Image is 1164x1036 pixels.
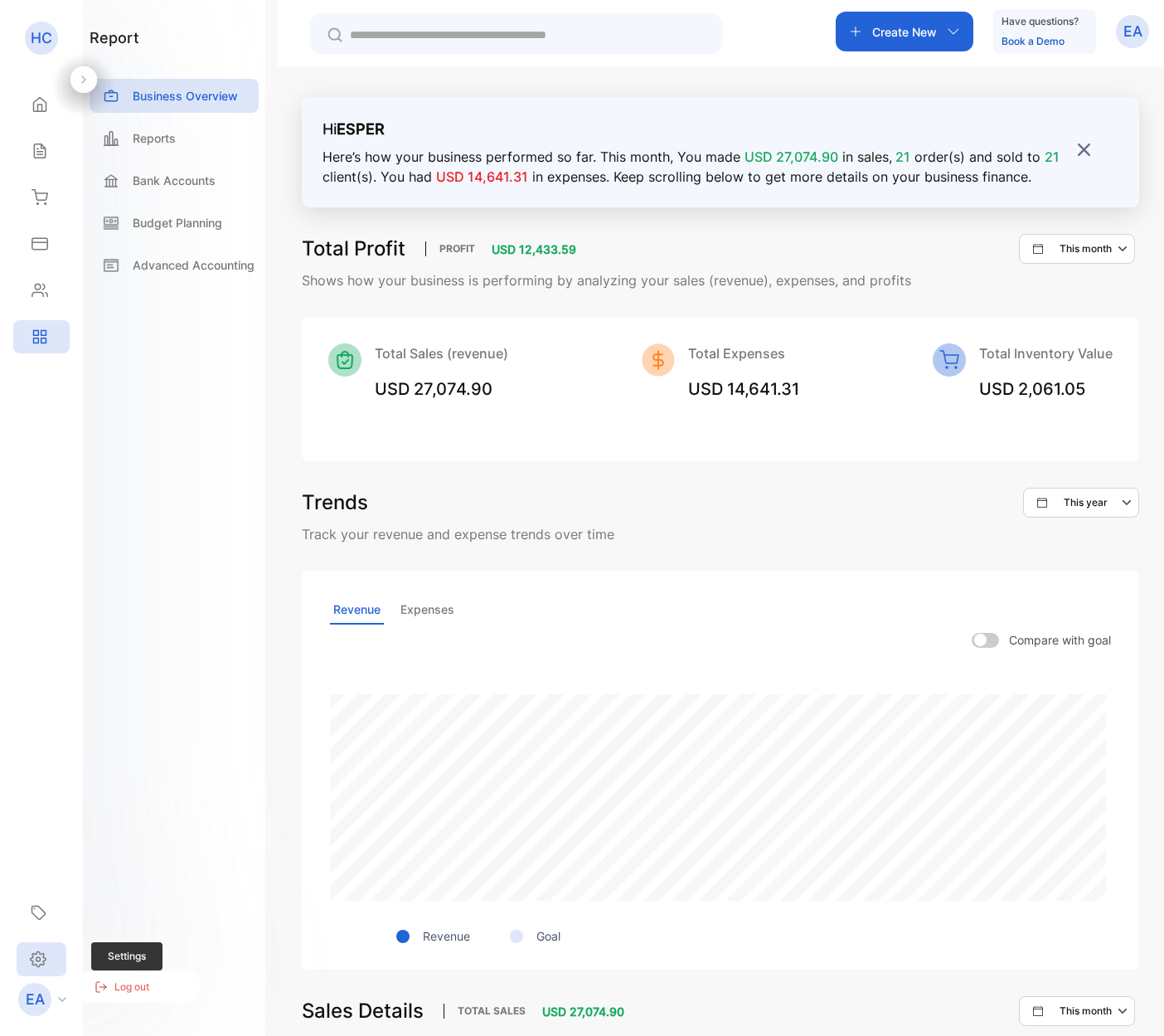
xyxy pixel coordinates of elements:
span: USD 2,061.05 [979,379,1085,399]
p: Reports [133,129,176,147]
button: Create New [836,12,973,51]
a: Budget Planning [90,206,259,240]
p: This month [1060,1004,1112,1019]
a: Book a Demo [1002,35,1065,47]
a: Business Overview [90,79,259,113]
p: Advanced Accounting [133,256,255,274]
span: USD 27,074.90 [744,148,838,165]
button: This month [1019,234,1135,264]
a: Advanced Accounting [90,248,259,282]
p: Log out [114,980,149,995]
a: Bank Accounts [90,163,259,197]
button: Open LiveChat chat widget [13,7,63,56]
p: Total Expenses [688,343,799,363]
button: This month [1019,996,1135,1026]
p: Goal [536,927,560,945]
p: This month [1060,241,1112,256]
img: close [1076,142,1092,158]
p: Compare with goal [1009,631,1111,649]
button: This year [1023,488,1139,518]
p: Expenses [397,596,458,625]
p: Budget Planning [133,214,222,231]
span: 21 [1045,148,1060,165]
span: USD 14,641.31 [688,379,799,399]
p: Create New [872,23,937,41]
span: USD 27,074.90 [375,379,492,399]
a: Reports [90,121,259,155]
p: Total Sales (revenue) [375,343,508,363]
p: Business Overview [133,87,238,105]
p: EA [1123,21,1142,42]
button: EA [1116,12,1149,51]
img: Icon [328,343,361,377]
p: Have questions? [1002,13,1079,30]
p: This year [1064,495,1108,510]
button: Log out [75,971,199,1003]
span: 21 [892,148,910,165]
span: USD 14,641.31 [436,168,528,185]
span: USD 12,433.59 [492,242,576,256]
h1: report [90,27,139,49]
img: Icon [933,343,966,377]
p: Bank Accounts [133,172,216,189]
p: Shows how your business is performing by analyzing your sales (revenue), expenses, and profits [302,270,1139,290]
p: Total Inventory Value [979,343,1113,363]
span: USD 27,074.90 [542,1004,624,1019]
p: Revenue [330,596,384,625]
p: Total Sales [444,1004,539,1019]
img: Icon [642,343,675,377]
h3: Sales Details [302,996,424,1026]
p: PROFIT [425,241,488,256]
p: Here’s how your business performed so far. This month , You made in sales, order(s) and sold to c... [323,147,1060,187]
p: EA [26,989,45,1010]
strong: ESPER [337,120,385,138]
h3: Trends [302,488,368,518]
p: Track your revenue and expense trends over time [302,524,1139,544]
h3: Total Profit [302,234,405,264]
p: Revenue [423,927,470,945]
p: Hi [323,118,1076,140]
p: HC [31,27,52,49]
span: Settings [91,942,162,970]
